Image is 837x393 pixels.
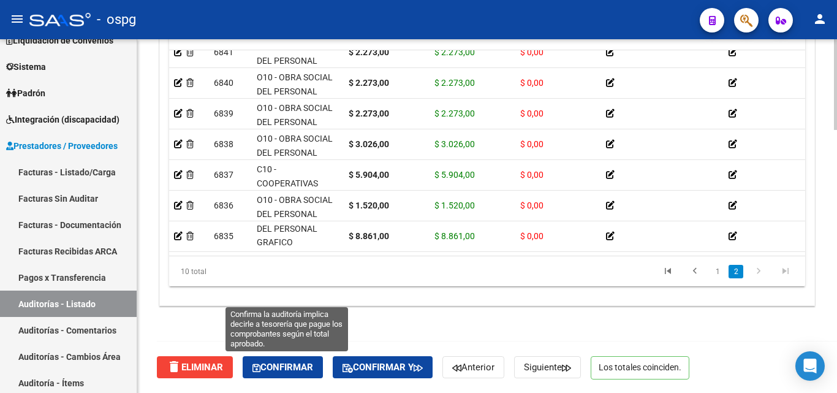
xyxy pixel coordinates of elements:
span: Prestadores / Proveedores [6,139,118,153]
strong: $ 3.026,00 [349,139,389,149]
span: O10 - OBRA SOCIAL DEL PERSONAL GRAFICO [257,195,333,233]
a: go to last page [774,265,797,278]
span: $ 0,00 [520,109,543,118]
span: $ 2.273,00 [434,47,475,57]
li: page 1 [708,261,727,282]
strong: $ 5.904,00 [349,170,389,180]
strong: $ 2.273,00 [349,109,389,118]
span: $ 2.273,00 [434,78,475,88]
a: go to first page [656,265,680,278]
span: $ 0,00 [520,139,543,149]
span: O10 - OBRA SOCIAL DEL PERSONAL GRAFICO [257,103,333,141]
div: 10 total [169,256,294,287]
mat-icon: delete [167,359,181,374]
span: Confirmar y [343,362,423,373]
a: go to previous page [683,265,706,278]
span: $ 3.026,00 [434,139,475,149]
a: 2 [729,265,743,278]
span: O10 - OBRA SOCIAL DEL PERSONAL GRAFICO [257,72,333,110]
span: Integración (discapacidad) [6,113,119,126]
span: Padrón [6,86,45,100]
span: Liquidación de Convenios [6,34,113,47]
button: Anterior [442,356,504,378]
span: - ospg [97,6,136,33]
span: O10 - OBRA SOCIAL DEL PERSONAL GRAFICO [257,210,333,248]
span: O10 - OBRA SOCIAL DEL PERSONAL GRAFICO [257,134,333,172]
p: Los totales coinciden. [591,356,689,380]
span: 6838 [214,139,233,149]
button: Siguiente [514,356,581,378]
button: Confirmar y [333,356,433,378]
button: Confirmar [243,356,323,378]
span: O10 - OBRA SOCIAL DEL PERSONAL GRAFICO [257,42,333,80]
strong: $ 8.861,00 [349,231,389,241]
span: 6841 [214,47,233,57]
span: Siguiente [524,362,571,373]
span: $ 2.273,00 [434,109,475,118]
span: Sistema [6,60,46,74]
span: $ 0,00 [520,78,543,88]
span: $ 8.861,00 [434,231,475,241]
li: page 2 [727,261,745,282]
span: $ 1.520,00 [434,200,475,210]
span: $ 0,00 [520,231,543,241]
mat-icon: person [812,12,827,26]
strong: $ 2.273,00 [349,78,389,88]
span: Eliminar [167,362,223,373]
span: $ 5.904,00 [434,170,475,180]
mat-icon: menu [10,12,25,26]
span: $ 0,00 [520,200,543,210]
span: 6836 [214,200,233,210]
strong: $ 2.273,00 [349,47,389,57]
span: Anterior [452,362,494,373]
span: 6839 [214,109,233,118]
span: $ 0,00 [520,170,543,180]
span: 6835 [214,231,233,241]
span: $ 0,00 [520,47,543,57]
div: Open Intercom Messenger [795,351,825,381]
a: go to next page [747,265,770,278]
span: C10 - COOPERATIVAS [257,164,318,188]
strong: $ 1.520,00 [349,200,389,210]
a: 1 [710,265,725,278]
button: Eliminar [157,356,233,378]
span: Confirmar [252,362,313,373]
span: 6840 [214,78,233,88]
span: 6837 [214,170,233,180]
